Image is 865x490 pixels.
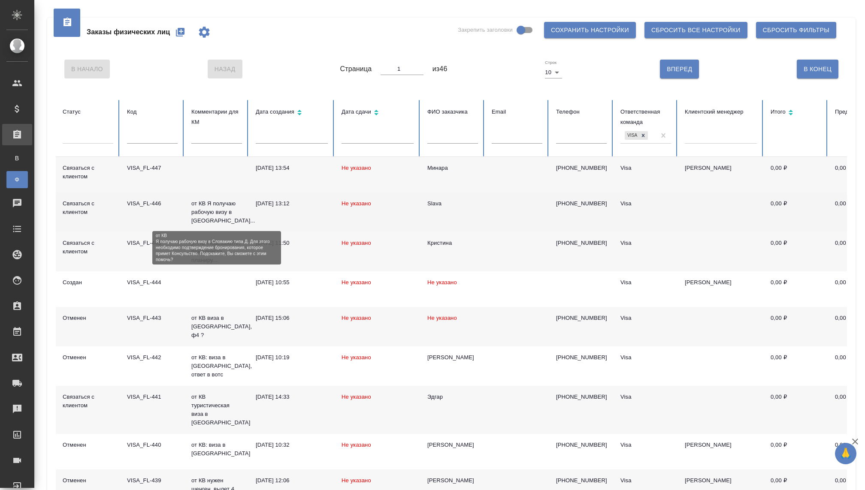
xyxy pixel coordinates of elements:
button: В Конец [797,60,838,78]
div: Связаться с клиентом [63,199,113,216]
td: 0,00 ₽ [764,232,828,271]
button: Сбросить все настройки [644,22,747,38]
span: Заказы физических лиц [87,27,170,37]
span: Не указано [342,200,371,207]
div: 10 [545,66,562,78]
div: [DATE] 10:55 [256,278,328,287]
div: Visa [620,476,671,485]
span: Не указано [427,279,457,286]
div: VISA_FL-445 [127,239,178,247]
p: от КВ: виза в [GEOGRAPHIC_DATA] [191,441,242,458]
div: Связаться с клиентом [63,393,113,410]
p: от КВ: виза в [GEOGRAPHIC_DATA], ответ в вотс [191,353,242,379]
span: Страница [340,64,372,74]
span: Не указано [342,354,371,361]
div: [PERSON_NAME] [427,476,478,485]
button: Вперед [660,60,699,78]
span: Не указано [342,477,371,484]
div: [DATE] 14:33 [256,393,328,401]
div: ФИО заказчика [427,107,478,117]
button: Сохранить настройки [544,22,636,38]
div: Visa [620,353,671,362]
p: [PHONE_NUMBER] [556,353,607,362]
div: [DATE] 12:06 [256,476,328,485]
div: Кристина [427,239,478,247]
p: от КВ туристическая виза в [GEOGRAPHIC_DATA] [191,393,242,427]
span: Закрепить заголовки [458,26,513,34]
p: [PHONE_NUMBER] [556,476,607,485]
a: В [6,150,28,167]
button: Создать [170,22,191,42]
div: [DATE] 15:06 [256,314,328,322]
span: Не указано [342,315,371,321]
div: [DATE] 11:50 [256,239,328,247]
div: Отменен [63,353,113,362]
div: VISA_FL-442 [127,353,178,362]
div: Эдгар [427,393,478,401]
div: VISA_FL-441 [127,393,178,401]
span: Ф [11,175,24,184]
div: Отменен [63,476,113,485]
div: Сортировка [342,107,414,119]
button: 🙏 [835,443,856,464]
div: Телефон [556,107,607,117]
div: Связаться с клиентом [63,239,113,256]
div: Email [492,107,542,117]
div: Сортировка [771,107,821,119]
p: [PHONE_NUMBER] [556,314,607,322]
div: VISA_FL-439 [127,476,178,485]
p: [PHONE_NUMBER] [556,239,607,247]
div: Создан [63,278,113,287]
td: [PERSON_NAME] [678,434,764,469]
div: Visa [620,314,671,322]
div: Visa [620,164,671,172]
td: 0,00 ₽ [764,386,828,434]
td: 0,00 ₽ [764,157,828,192]
div: Сортировка [256,107,328,119]
div: VISA_FL-444 [127,278,178,287]
div: Код [127,107,178,117]
td: 0,00 ₽ [764,271,828,307]
div: Статус [63,107,113,117]
div: [DATE] 10:19 [256,353,328,362]
div: Комментарии для КМ [191,107,242,127]
p: [PHONE_NUMBER] [556,164,607,172]
a: Ф [6,171,28,188]
label: Строк [545,60,557,65]
div: Отменен [63,314,113,322]
span: Сбросить все настройки [651,25,741,36]
div: Visa [620,278,671,287]
div: Slava [427,199,478,208]
td: 0,00 ₽ [764,346,828,386]
div: Visa [620,441,671,449]
p: от КВ виза в [GEOGRAPHIC_DATA], ф4 ? [191,314,242,340]
div: VISA_FL-447 [127,164,178,172]
span: Сбросить фильтры [763,25,829,36]
span: Не указано [342,279,371,286]
td: 0,00 ₽ [764,192,828,232]
div: [DATE] 10:32 [256,441,328,449]
div: Visa [625,131,638,140]
div: Отменен [63,441,113,449]
div: Visa [620,239,671,247]
div: Visa [620,199,671,208]
span: В Конец [804,64,832,75]
span: Не указано [342,442,371,448]
div: Минара [427,164,478,172]
div: VISA_FL-443 [127,314,178,322]
div: Связаться с клиентом [63,164,113,181]
td: 0,00 ₽ [764,307,828,346]
div: Ответственная команда [620,107,671,127]
button: Сбросить фильтры [756,22,836,38]
div: [PERSON_NAME] [427,353,478,362]
div: [PERSON_NAME] [427,441,478,449]
div: [DATE] 13:54 [256,164,328,172]
div: VISA_FL-446 [127,199,178,208]
td: [PERSON_NAME] [678,271,764,307]
span: 🙏 [838,445,853,463]
span: Не указано [342,165,371,171]
p: [PHONE_NUMBER] [556,199,607,208]
div: VISA_FL-440 [127,441,178,449]
span: Сохранить настройки [551,25,629,36]
td: 0,00 ₽ [764,434,828,469]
